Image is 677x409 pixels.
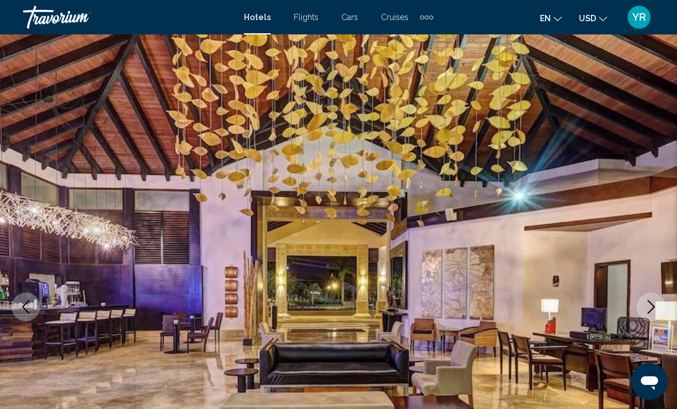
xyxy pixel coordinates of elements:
[540,14,551,23] span: en
[341,13,358,22] a: Cars
[632,11,646,23] span: YR
[579,14,596,23] span: USD
[420,8,433,26] button: Extra navigation items
[11,293,40,321] button: Previous image
[624,5,654,29] button: User Menu
[637,293,666,321] button: Next image
[579,10,607,26] button: Change currency
[244,13,271,22] a: Hotels
[294,13,318,22] a: Flights
[381,13,408,22] a: Cruises
[23,6,232,29] a: Travorium
[540,10,562,26] button: Change language
[631,363,668,400] iframe: Button to launch messaging window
